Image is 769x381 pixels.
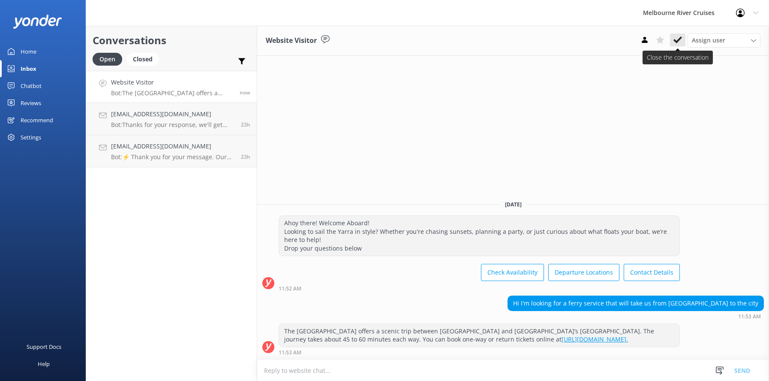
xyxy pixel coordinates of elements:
div: Home [21,43,36,60]
strong: 11:53 AM [738,314,761,319]
strong: 11:53 AM [279,350,301,355]
h4: [EMAIL_ADDRESS][DOMAIN_NAME] [111,109,234,119]
a: Open [93,54,126,63]
p: Bot: The [GEOGRAPHIC_DATA] offers a scenic trip between [GEOGRAPHIC_DATA] and [GEOGRAPHIC_DATA]’s... [111,89,233,97]
span: Sep 02 2025 11:53am (UTC +10:00) Australia/Sydney [240,89,250,96]
h3: Website Visitor [266,35,317,46]
a: Closed [126,54,163,63]
div: Hi I'm looking for a ferry service that will take us from [GEOGRAPHIC_DATA] to the city [508,296,763,311]
span: Assign user [692,36,725,45]
div: Support Docs [27,338,61,355]
h2: Conversations [93,32,250,48]
div: Reviews [21,94,41,112]
button: Departure Locations [548,264,619,281]
a: [URL][DOMAIN_NAME]. [562,335,628,343]
div: Chatbot [21,77,42,94]
button: Contact Details [624,264,680,281]
div: Closed [126,53,159,66]
p: Bot: Thanks for your response, we'll get back to you as soon as we can during opening hours. [111,121,234,129]
strong: 11:52 AM [279,286,301,291]
h4: [EMAIL_ADDRESS][DOMAIN_NAME] [111,142,234,151]
p: Bot: ⚡ Thank you for your message. Our office hours are Mon - Fri 9.30am - 5pm. We'll get back to... [111,153,234,161]
div: Sep 02 2025 11:53am (UTC +10:00) Australia/Sydney [279,349,680,355]
div: Ahoy there! Welcome Aboard! Looking to sail the Yarra in style? Whether you're chasing sunsets, p... [279,216,679,255]
div: The [GEOGRAPHIC_DATA] offers a scenic trip between [GEOGRAPHIC_DATA] and [GEOGRAPHIC_DATA]’s [GEO... [279,324,679,347]
div: Recommend [21,112,53,129]
a: Website VisitorBot:The [GEOGRAPHIC_DATA] offers a scenic trip between [GEOGRAPHIC_DATA] and [GEOG... [86,71,257,103]
img: yonder-white-logo.png [13,15,62,29]
button: Check Availability [481,264,544,281]
a: [EMAIL_ADDRESS][DOMAIN_NAME]Bot:⚡ Thank you for your message. Our office hours are Mon - Fri 9.30... [86,135,257,167]
div: Assign User [688,33,760,47]
div: Sep 02 2025 11:53am (UTC +10:00) Australia/Sydney [508,313,764,319]
div: Sep 02 2025 11:52am (UTC +10:00) Australia/Sydney [279,285,680,291]
a: [EMAIL_ADDRESS][DOMAIN_NAME]Bot:Thanks for your response, we'll get back to you as soon as we can... [86,103,257,135]
div: Inbox [21,60,36,77]
span: Sep 01 2025 12:42pm (UTC +10:00) Australia/Sydney [241,153,250,160]
div: Open [93,53,122,66]
span: Sep 01 2025 12:45pm (UTC +10:00) Australia/Sydney [241,121,250,128]
span: [DATE] [500,201,527,208]
div: Settings [21,129,41,146]
h4: Website Visitor [111,78,233,87]
div: Help [38,355,50,372]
